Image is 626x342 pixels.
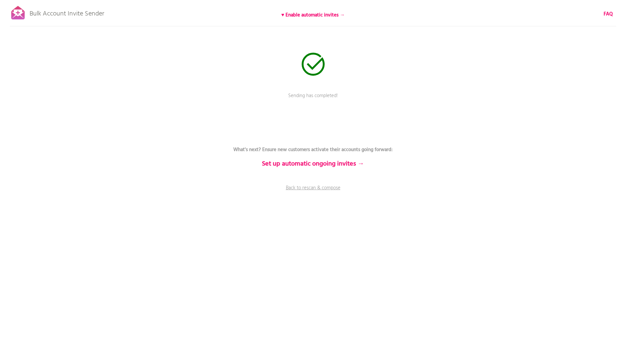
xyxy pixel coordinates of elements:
[604,11,613,18] a: FAQ
[604,10,613,18] b: FAQ
[233,146,393,154] b: What's next? Ensure new customers activate their accounts going forward:
[262,159,364,169] b: Set up automatic ongoing invites →
[215,184,412,201] a: Back to rescan & compose
[30,4,104,20] p: Bulk Account Invite Sender
[215,92,412,109] p: Sending has completed!
[281,11,345,19] b: ♥ Enable automatic invites →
